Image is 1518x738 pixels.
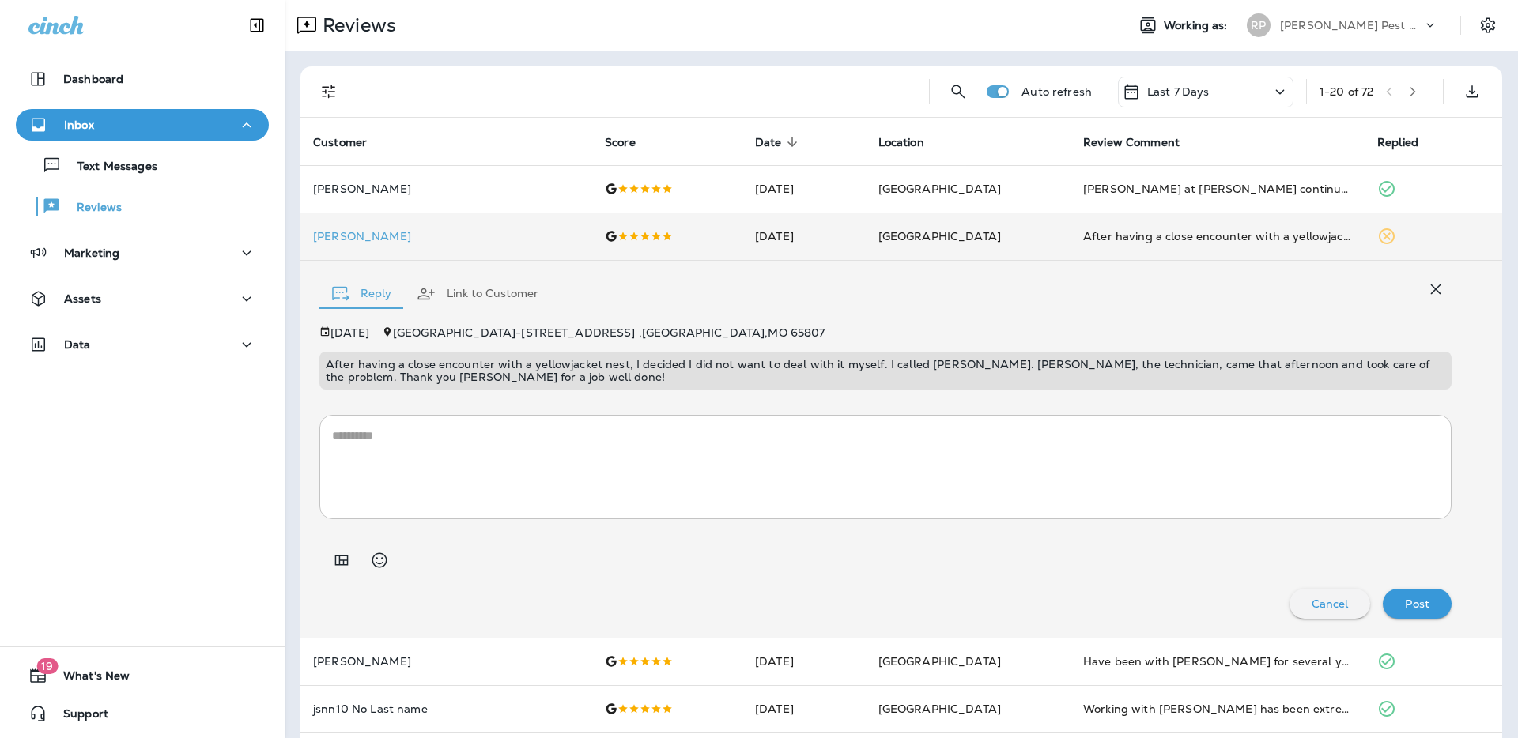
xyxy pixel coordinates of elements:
p: Inbox [64,119,94,131]
p: Reviews [61,201,122,216]
p: Auto refresh [1021,85,1092,98]
button: Collapse Sidebar [235,9,279,41]
button: Reviews [16,190,269,223]
p: jsnn10 No Last name [313,702,580,715]
span: Location [878,135,945,149]
span: Review Comment [1083,136,1180,149]
p: Last 7 Days [1147,85,1210,98]
div: Have been with Rottler for several years now and have had fantastic results. Jeremiah does our ho... [1083,653,1352,669]
td: [DATE] [742,213,866,260]
span: [GEOGRAPHIC_DATA] [878,654,1001,668]
span: Score [605,135,656,149]
div: 1 - 20 of 72 [1320,85,1373,98]
button: Add in a premade template [326,544,357,576]
span: Replied [1377,135,1439,149]
p: [PERSON_NAME] [313,230,580,243]
p: Data [64,338,91,351]
span: Score [605,136,636,149]
p: Assets [64,292,101,305]
td: [DATE] [742,638,866,685]
div: After having a close encounter with a yellowjacket nest, I decided I did not want to deal with it... [1083,228,1352,244]
span: [GEOGRAPHIC_DATA] - [STREET_ADDRESS] , [GEOGRAPHIC_DATA] , MO 65807 [393,326,825,340]
td: [DATE] [742,685,866,732]
div: Courtney at Rottler continues to take care of us. Hard worker. Courtney young has been working ve... [1083,181,1352,197]
p: After having a close encounter with a yellowjacket nest, I decided I did not want to deal with it... [326,358,1445,383]
button: Export as CSV [1456,76,1488,107]
span: Replied [1377,136,1418,149]
span: Support [47,707,108,726]
button: Cancel [1290,589,1371,619]
p: [PERSON_NAME] [313,655,580,668]
td: [DATE] [742,165,866,213]
span: Date [755,135,802,149]
button: Data [16,329,269,360]
button: Marketing [16,237,269,269]
button: Link to Customer [404,265,551,322]
p: [DATE] [330,326,369,339]
span: Working as: [1164,19,1231,32]
button: Filters [313,76,345,107]
div: RP [1247,13,1271,37]
button: 19What's New [16,660,269,691]
p: Dashboard [63,73,123,85]
p: Post [1405,597,1429,610]
span: [GEOGRAPHIC_DATA] [878,229,1001,243]
p: Marketing [64,247,119,259]
div: Working with Matt Nicholson has been extremely positive. Polite, friendly, professional and does ... [1083,701,1352,717]
p: Reviews [316,13,396,37]
span: [GEOGRAPHIC_DATA] [878,702,1001,716]
button: Reply [319,265,404,322]
span: Location [878,136,924,149]
p: Text Messages [62,160,157,175]
span: Customer [313,135,387,149]
button: Support [16,698,269,729]
button: Assets [16,283,269,314]
span: 19 [36,658,58,674]
p: Cancel [1312,597,1349,610]
button: Text Messages [16,149,269,182]
span: Review Comment [1083,135,1200,149]
div: Click to view Customer Drawer [313,230,580,243]
span: Customer [313,136,367,149]
button: Dashboard [16,63,269,95]
button: Settings [1474,11,1502,40]
span: [GEOGRAPHIC_DATA] [878,182,1001,196]
p: [PERSON_NAME] Pest Solutions [1280,19,1422,32]
button: Inbox [16,109,269,141]
button: Select an emoji [364,544,395,576]
button: Post [1383,589,1452,619]
button: Search Reviews [942,76,974,107]
p: [PERSON_NAME] [313,183,580,195]
span: Date [755,136,782,149]
span: What's New [47,669,130,688]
